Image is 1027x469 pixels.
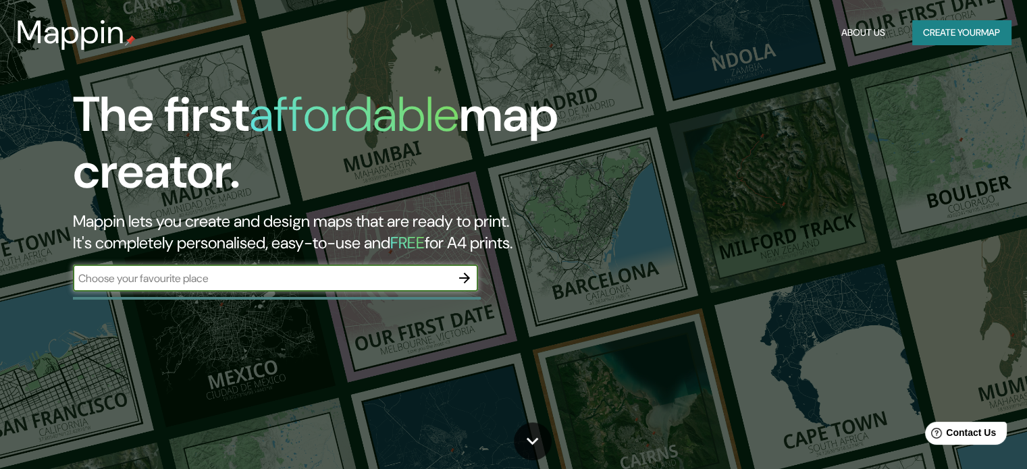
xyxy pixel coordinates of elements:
h3: Mappin [16,13,125,51]
button: About Us [836,20,891,45]
h1: affordable [249,83,459,146]
img: mappin-pin [125,35,136,46]
h5: FREE [390,232,425,253]
h2: Mappin lets you create and design maps that are ready to print. It's completely personalised, eas... [73,211,587,254]
input: Choose your favourite place [73,271,451,286]
iframe: Help widget launcher [907,416,1012,454]
button: Create yourmap [912,20,1011,45]
h1: The first map creator. [73,86,587,211]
